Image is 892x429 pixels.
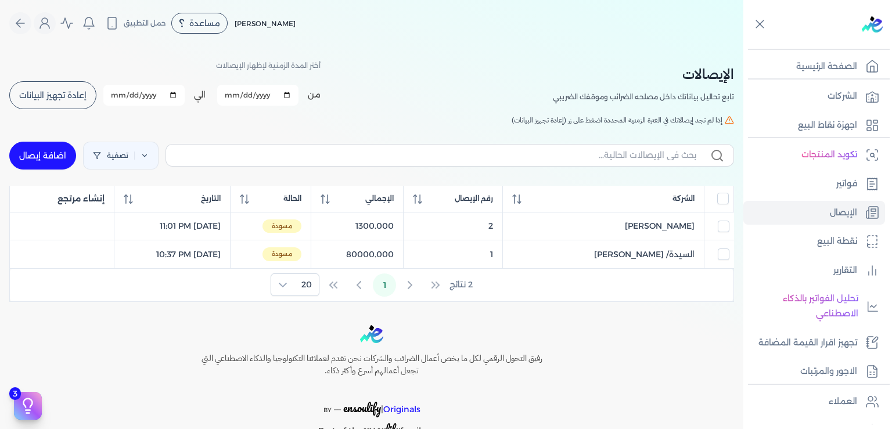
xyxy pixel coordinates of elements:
[311,212,404,240] td: 1300.000
[235,19,296,28] span: [PERSON_NAME]
[189,19,220,27] span: مساعدة
[262,247,301,261] span: مسودة
[862,16,883,33] img: logo
[177,387,567,418] p: |
[201,193,221,204] span: التاريخ
[743,229,885,254] a: نقطة البيع
[743,287,885,326] a: تحليل الفواتير بالذكاء الاصطناعي
[512,115,722,125] span: إذا لم تجد إيصالاتك في الفترة الزمنية المحددة اضغط على زر (إعادة تجهيز البيانات)
[177,352,567,377] h6: رفيق التحول الرقمي لكل ما يخص أعمال الضرائب والشركات نحن نقدم لعملائنا التكنولوجيا والذكاء الاصطن...
[512,220,695,232] a: [PERSON_NAME]
[262,219,301,233] span: مسودة
[102,13,169,33] button: حمل التطبيق
[749,291,858,321] p: تحليل الفواتير بالذكاء الاصطناعي
[404,212,503,240] td: 2
[449,279,473,291] span: 2 نتائج
[833,263,857,278] p: التقارير
[743,201,885,225] a: الإيصال
[455,193,493,204] span: رقم الإيصال
[829,394,857,409] p: العملاء
[9,81,96,109] button: إعادة تجهيز البيانات
[311,240,404,269] td: 80000.000
[171,13,228,34] div: مساعدة
[743,258,885,283] a: التقارير
[743,113,885,138] a: اجهزة نقاط البيع
[83,142,159,170] a: تصفية
[308,89,321,101] label: من
[553,89,734,104] p: تابع تحاليل بياناتك داخل مصلحه الضرائب وموقفك الضريبي
[216,58,321,73] p: أختر المدة الزمنية لإظهار الإيصالات
[758,336,857,351] p: تجهيز اقرار القيمة المضافة
[743,172,885,196] a: فواتير
[343,399,381,417] span: ensoulify
[114,212,231,240] td: [DATE] 11:01 PM
[743,331,885,355] a: تجهيز اقرار القيمة المضافة
[124,18,166,28] span: حمل التطبيق
[175,149,696,161] input: بحث في الإيصالات الحالية...
[798,118,857,133] p: اجهزة نقاط البيع
[9,387,21,400] span: 3
[360,325,383,343] img: logo
[743,55,885,79] a: الصفحة الرئيسية
[404,240,503,269] td: 1
[334,403,341,410] sup: __
[57,193,105,205] span: إنشاء مرتجع
[743,359,885,384] a: الاجور والمرتبات
[743,84,885,109] a: الشركات
[283,193,301,204] span: الحالة
[594,248,695,261] span: السيدة/ [PERSON_NAME]
[625,220,695,232] span: [PERSON_NAME]
[553,64,734,85] h2: الإيصالات
[828,89,857,104] p: الشركات
[9,142,76,170] a: اضافة إيصال
[817,234,857,249] p: نقطة البيع
[796,59,857,74] p: الصفحة الرئيسية
[743,143,885,167] a: تكويد المنتجات
[512,248,695,261] a: السيدة/ [PERSON_NAME]
[373,273,396,297] button: Page 1
[836,176,857,192] p: فواتير
[294,274,319,295] span: Rows per page
[194,89,206,101] label: الي
[830,206,857,221] p: الإيصال
[383,404,420,414] span: Originals
[365,193,394,204] span: الإجمالي
[14,392,42,420] button: 3
[743,390,885,414] a: العملاء
[800,364,857,379] p: الاجور والمرتبات
[801,147,857,163] p: تكويد المنتجات
[114,240,231,269] td: [DATE] 10:37 PM
[672,193,695,204] span: الشركة
[323,406,332,414] span: BY
[19,91,87,99] span: إعادة تجهيز البيانات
